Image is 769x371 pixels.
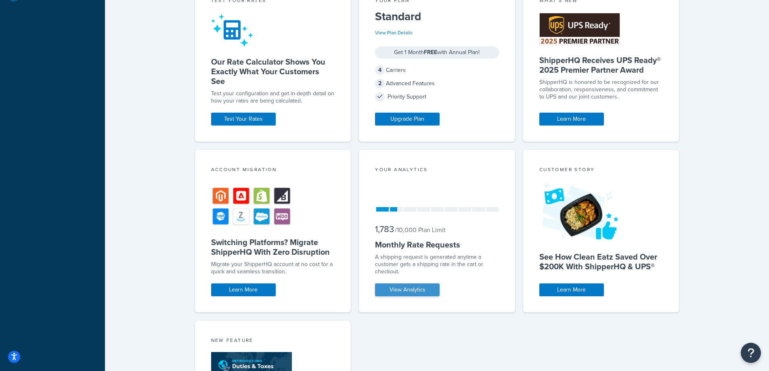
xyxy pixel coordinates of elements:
[375,79,385,88] span: 2
[375,113,440,126] a: Upgrade Plan
[211,57,335,86] h5: Our Rate Calculator Shows You Exactly What Your Customers See
[539,79,663,101] p: ShipperHQ is honored to be recognized for our collaboration, responsiveness, and commitment to UP...
[539,166,663,175] div: Customer Story
[539,283,604,296] a: Learn More
[375,10,499,23] h5: Standard
[375,254,499,275] div: A shipping request is generated anytime a customer gets a shipping rate in the cart or checkout.
[375,166,499,175] div: Your Analytics
[375,240,499,249] h5: Monthly Rate Requests
[211,283,276,296] a: Learn More
[375,29,413,36] a: View Plan Details
[211,337,335,346] div: New Feature
[211,166,335,175] div: Account Migration
[375,283,440,296] a: View Analytics
[375,65,385,75] span: 4
[539,252,663,271] h5: See How Clean Eatz Saved Over $200K With ShipperHQ & UPS®
[539,113,604,126] a: Learn More
[375,46,499,59] div: Get 1 Month with Annual Plan!
[741,343,761,363] button: Open Resource Center
[424,48,437,57] strong: FREE
[375,91,499,103] div: Priority Support
[211,90,335,105] div: Test your configuration and get in-depth detail on how your rates are being calculated.
[375,65,499,76] div: Carriers
[375,78,499,89] div: Advanced Features
[539,55,663,75] h5: ShipperHQ Receives UPS Ready® 2025 Premier Partner Award
[375,222,394,236] span: 1,783
[211,261,335,275] div: Migrate your ShipperHQ account at no cost for a quick and seamless transition.
[211,113,276,126] a: Test Your Rates
[395,225,446,235] small: / 10,000 Plan Limit
[211,237,335,257] h5: Switching Platforms? Migrate ShipperHQ With Zero Disruption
